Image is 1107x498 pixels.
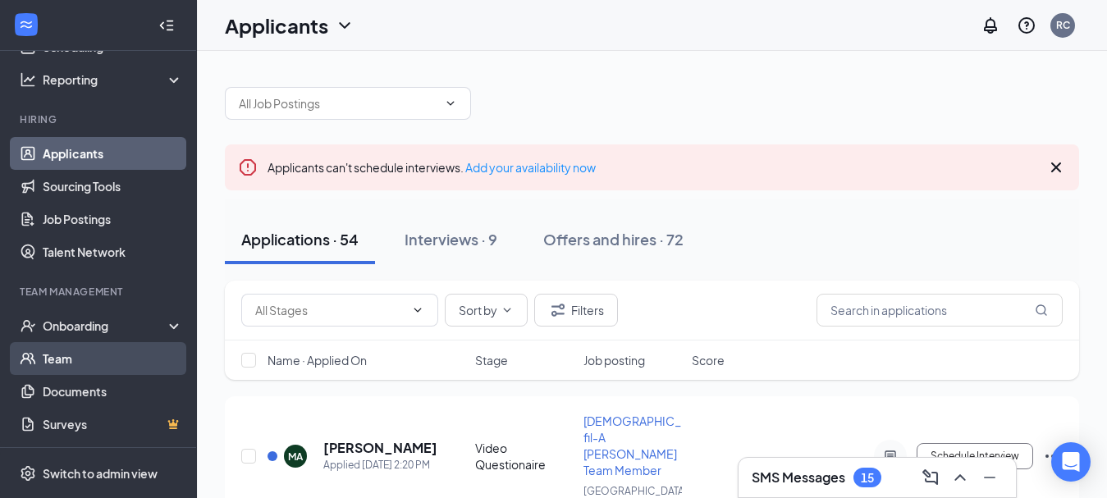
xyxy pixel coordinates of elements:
div: Video Questionaire [475,440,574,473]
div: Onboarding [43,318,169,334]
div: Applied [DATE] 2:20 PM [323,457,437,473]
span: [DEMOGRAPHIC_DATA]-fil-A [PERSON_NAME] Team Member [583,413,717,477]
div: Interviews · 9 [405,229,497,249]
svg: Collapse [158,17,175,34]
div: Reporting [43,71,184,88]
div: Offers and hires · 72 [543,229,684,249]
a: Applicants [43,137,183,170]
div: Applications · 54 [241,229,359,249]
a: Documents [43,375,183,408]
span: Sort by [459,304,497,316]
div: 15 [861,471,874,485]
a: Sourcing Tools [43,170,183,203]
svg: Cross [1046,158,1066,177]
svg: ComposeMessage [921,468,940,487]
a: Add your availability now [465,160,596,175]
h5: [PERSON_NAME] [323,439,437,457]
svg: ChevronDown [335,16,355,35]
span: Name · Applied On [268,352,367,368]
h3: SMS Messages [752,468,845,487]
input: All Job Postings [239,94,437,112]
svg: Filter [548,300,568,320]
button: ChevronUp [947,464,973,491]
svg: QuestionInfo [1017,16,1036,35]
svg: ActiveChat [881,450,900,463]
svg: ChevronDown [444,97,457,110]
div: Open Intercom Messenger [1051,442,1091,482]
a: Talent Network [43,235,183,268]
button: Sort byChevronDown [445,294,528,327]
a: SurveysCrown [43,408,183,441]
svg: UserCheck [20,318,36,334]
input: Search in applications [817,294,1063,327]
svg: Notifications [981,16,1000,35]
div: Team Management [20,285,180,299]
svg: Settings [20,465,36,482]
a: Team [43,342,183,375]
a: Job Postings [43,203,183,235]
svg: ChevronDown [501,304,514,317]
svg: ChevronDown [411,304,424,317]
button: Filter Filters [534,294,618,327]
svg: Error [238,158,258,177]
button: Schedule Interview [917,443,1033,469]
h1: Applicants [225,11,328,39]
svg: Ellipses [1043,446,1063,466]
div: MA [288,450,303,464]
div: RC [1056,18,1070,32]
svg: Minimize [980,468,1000,487]
svg: Analysis [20,71,36,88]
svg: WorkstreamLogo [18,16,34,33]
svg: MagnifyingGlass [1035,304,1048,317]
svg: ChevronUp [950,468,970,487]
button: ComposeMessage [917,464,944,491]
span: [GEOGRAPHIC_DATA] [583,485,688,497]
button: Minimize [977,464,1003,491]
div: Hiring [20,112,180,126]
div: Switch to admin view [43,465,158,482]
span: Score [692,352,725,368]
input: All Stages [255,301,405,319]
span: Applicants can't schedule interviews. [268,160,596,175]
span: Job posting [583,352,645,368]
span: Stage [475,352,508,368]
